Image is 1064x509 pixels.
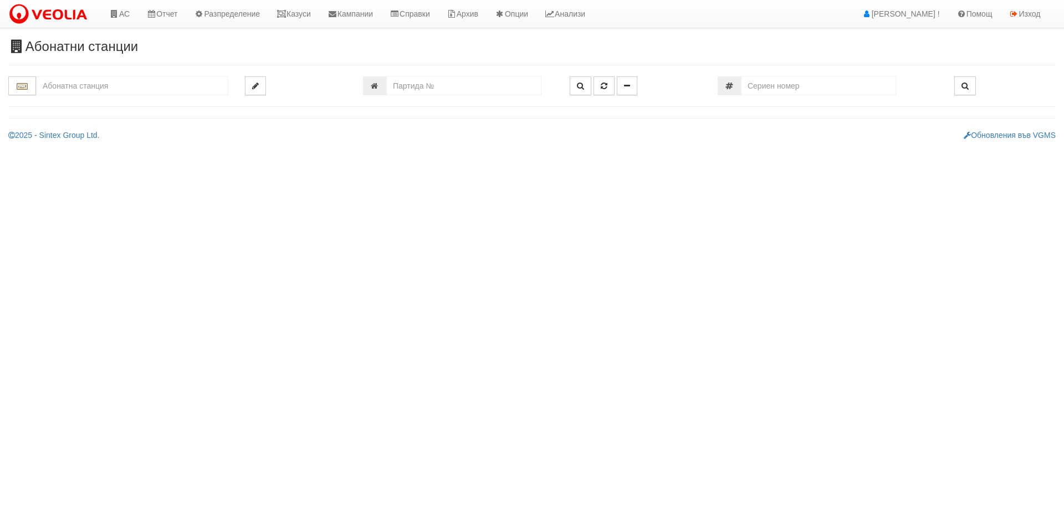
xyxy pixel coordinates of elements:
[386,76,541,95] input: Партида №
[8,39,1056,54] h3: Абонатни станции
[964,131,1056,140] a: Обновления във VGMS
[36,76,228,95] input: Абонатна станция
[8,131,100,140] a: 2025 - Sintex Group Ltd.
[8,3,93,26] img: VeoliaLogo.png
[741,76,896,95] input: Сериен номер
